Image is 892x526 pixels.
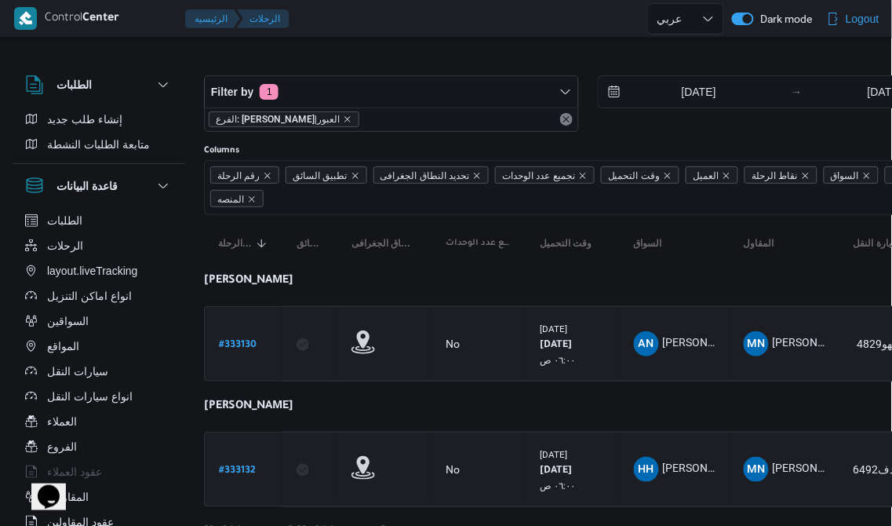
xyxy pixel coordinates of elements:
[540,449,567,460] small: [DATE]
[185,9,240,28] button: الرئيسيه
[56,75,92,94] h3: الطلبات
[211,82,253,101] span: Filter by
[634,237,662,250] span: السواق
[204,275,293,287] b: [PERSON_NAME]
[47,287,132,305] span: انواع اماكن التنزيل
[540,355,575,366] small: ٠٦:٠٠ ص
[722,171,731,181] button: Remove العميل from selection in this group
[446,337,460,351] div: No
[754,13,813,25] span: Dark mode
[219,459,256,480] a: #333132
[19,283,179,309] button: انواع اماكن التنزيل
[47,135,150,154] span: متابعة الطلبات النشطة
[47,387,133,406] span: انواع سيارات النقل
[16,463,66,510] iframe: chat widget
[217,167,260,184] span: رقم الرحلة
[748,457,766,482] span: MN
[502,167,575,184] span: تجميع عدد الوحدات
[446,462,460,477] div: No
[82,13,119,25] b: Center
[47,110,122,129] span: إنشاء طلب جديد
[634,457,659,482] div: Hsham Hussain Abadallah Abadaljwad
[204,144,239,157] label: Columns
[686,166,738,184] span: العميل
[260,84,279,100] span: 1 active filters
[801,171,810,181] button: Remove نقاط الرحلة from selection in this group
[19,208,179,233] button: الطلبات
[744,237,774,250] span: المقاول
[219,334,257,355] a: #333130
[663,337,747,349] span: [PERSON_NAME]
[351,237,417,250] span: تحديد النطاق الجغرافى
[218,237,253,250] span: رقم الرحلة; Sorted in descending order
[256,237,268,250] svg: Sorted in descending order
[748,331,766,356] span: MN
[210,166,279,184] span: رقم الرحلة
[540,323,567,334] small: [DATE]
[792,86,803,97] div: →
[219,340,257,351] b: # 333130
[821,3,886,35] button: Logout
[219,466,256,477] b: # 333132
[19,434,179,459] button: الفروع
[247,195,257,204] button: Remove المنصه from selection in this group
[19,334,179,359] button: المواقع
[47,362,108,381] span: سيارات النقل
[47,437,77,456] span: الفروع
[628,231,722,256] button: السواق
[47,312,89,331] span: السواقين
[286,166,366,184] span: تطبيق السائق
[210,190,264,207] span: المنصه
[19,132,179,157] button: متابعة الطلبات النشطة
[578,171,588,181] button: Remove تجميع عدد الوحدات from selection in this group
[639,331,654,356] span: AN
[540,466,572,477] b: [DATE]
[237,9,289,28] button: الرحلات
[13,107,185,163] div: الطلبات
[19,484,179,510] button: المقاولين
[297,237,323,250] span: تطبيق السائق
[744,331,769,356] div: Maina Najib Shfiq Qladah
[540,480,575,491] small: ٠٦:٠٠ ص
[557,110,576,129] button: Remove
[745,166,817,184] span: نقاط الرحلة
[846,9,879,28] span: Logout
[862,171,872,181] button: Remove السواق from selection in this group
[533,231,612,256] button: وقت التحميل
[293,167,347,184] span: تطبيق السائق
[25,75,173,94] button: الطلبات
[47,488,89,506] span: المقاولين
[19,309,179,334] button: السواقين
[345,231,424,256] button: تحديد النطاق الجغرافى
[205,76,578,108] button: Filter by1 active filters
[19,384,179,409] button: انواع سيارات النقل
[495,166,595,184] span: تجميع عدد الوحدات
[19,258,179,283] button: layout.liveTracking
[47,462,102,481] span: عقود العملاء
[737,231,832,256] button: المقاول
[540,340,572,351] b: [DATE]
[663,171,672,181] button: Remove وقت التحميل from selection in this group
[373,166,490,184] span: تحديد النطاق الجغرافى
[773,462,881,475] span: [PERSON_NAME] قلاده
[472,171,482,181] button: Remove تحديد النطاق الجغرافى from selection in this group
[217,191,244,208] span: المنصه
[343,115,352,124] button: remove selected entity
[380,167,470,184] span: تحديد النطاق الجغرافى
[351,171,360,181] button: Remove تطبيق السائق from selection in this group
[216,112,340,126] span: الفرع: [PERSON_NAME]|العبور
[209,111,359,127] span: الفرع: دانون|العبور
[824,166,879,184] span: السواق
[608,167,660,184] span: وقت التحميل
[634,331,659,356] div: Ammad Najib Abadalzahir Jaoish
[601,166,679,184] span: وقت التحميل
[540,237,592,250] span: وقت التحميل
[19,359,179,384] button: سيارات النقل
[744,457,769,482] div: Maina Najib Shfiq Qladah
[47,412,77,431] span: العملاء
[212,231,275,256] button: رقم الرحلةSorted in descending order
[263,171,272,181] button: Remove رقم الرحلة from selection in this group
[19,409,179,434] button: العملاء
[19,233,179,258] button: الرحلات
